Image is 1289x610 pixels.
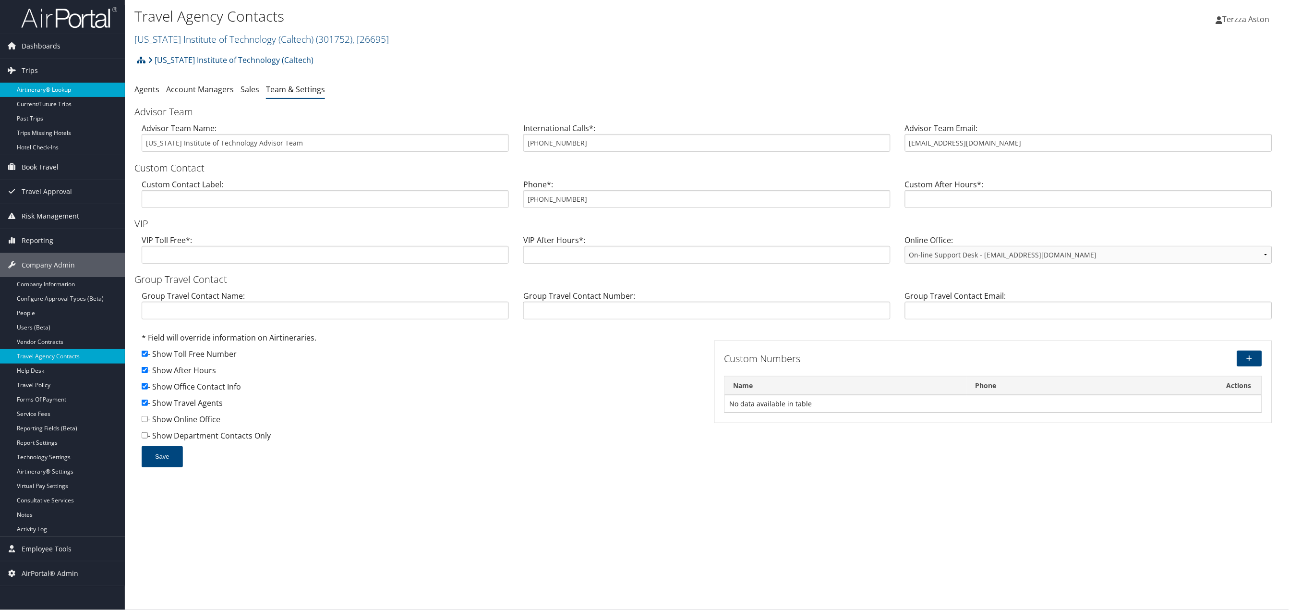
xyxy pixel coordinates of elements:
div: Online Office: [898,234,1279,271]
div: Phone*: [516,179,898,216]
div: VIP Toll Free*: [134,234,516,271]
div: - Show Online Office [142,414,700,430]
div: Group Travel Contact Name: [134,290,516,327]
div: Group Travel Contact Number: [516,290,898,327]
div: Group Travel Contact Email: [898,290,1279,327]
span: Dashboards [22,34,60,58]
span: Employee Tools [22,537,72,561]
img: airportal-logo.png [21,6,117,29]
div: VIP After Hours*: [516,234,898,271]
span: Risk Management [22,204,79,228]
span: Trips [22,59,38,83]
a: Account Managers [166,84,234,95]
span: AirPortal® Admin [22,561,78,586]
div: International Calls*: [516,122,898,159]
div: - Show Office Contact Info [142,381,700,397]
div: - Show Department Contacts Only [142,430,700,446]
div: - Show After Hours [142,365,700,381]
span: Company Admin [22,253,75,277]
a: Agents [134,84,159,95]
button: Save [142,446,183,467]
th: Phone: activate to sort column ascending [967,377,1217,395]
span: ( 301752 ) [316,33,352,46]
h3: Custom Contact [134,161,1279,175]
a: [US_STATE] Institute of Technology (Caltech) [134,33,389,46]
div: - Show Toll Free Number [142,348,700,365]
a: [US_STATE] Institute of Technology (Caltech) [148,50,313,70]
a: Terzza Aston [1216,5,1279,34]
h3: VIP [134,217,1279,231]
td: No data available in table [725,395,1262,413]
div: - Show Travel Agents [142,397,700,414]
th: Actions: activate to sort column ascending [1217,377,1262,395]
div: Custom After Hours*: [898,179,1279,216]
h3: Group Travel Contact [134,273,1279,286]
a: Sales [241,84,259,95]
h1: Travel Agency Contacts [134,6,898,26]
th: Name: activate to sort column descending [725,377,967,395]
span: Travel Approval [22,180,72,204]
a: Team & Settings [266,84,325,95]
h3: Custom Numbers [724,352,1081,366]
div: Advisor Team Email: [898,122,1279,159]
span: Reporting [22,229,53,253]
span: , [ 26695 ] [352,33,389,46]
span: Book Travel [22,155,59,179]
div: * Field will override information on Airtineraries. [142,332,700,348]
div: Advisor Team Name: [134,122,516,159]
h3: Advisor Team [134,105,1279,119]
div: Custom Contact Label: [134,179,516,216]
span: Terzza Aston [1223,14,1270,24]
